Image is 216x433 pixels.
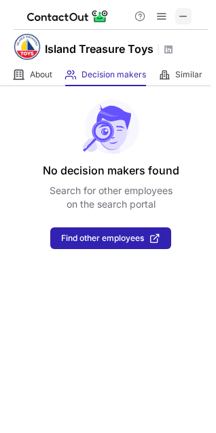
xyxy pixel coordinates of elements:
[82,100,140,154] img: No leads found
[175,69,202,80] span: Similar
[50,227,171,249] button: Find other employees
[27,8,109,24] img: ContactOut v5.3.10
[50,184,173,211] p: Search for other employees on the search portal
[61,233,144,243] span: Find other employees
[82,69,146,80] span: Decision makers
[30,69,52,80] span: About
[43,162,179,178] header: No decision makers found
[45,41,154,57] h1: Island Treasure Toys
[14,33,41,60] img: 3b11d54e49f58b9a2eef3ff3a143b064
